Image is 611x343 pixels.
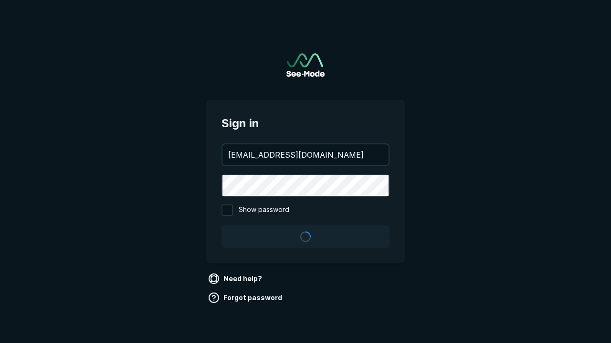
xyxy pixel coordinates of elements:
span: Show password [239,204,289,216]
a: Need help? [206,271,266,286]
span: Sign in [221,115,390,132]
a: Forgot password [206,290,286,305]
img: See-Mode Logo [286,53,325,77]
input: your@email.com [222,144,389,165]
a: Go to sign in [286,53,325,77]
